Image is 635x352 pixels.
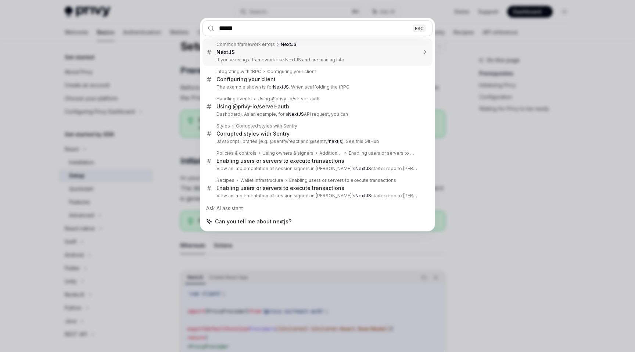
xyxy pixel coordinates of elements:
[216,96,252,102] div: Handling events
[258,96,319,102] div: Using @privy-io/server-auth
[281,42,297,47] b: NextJS
[289,177,396,183] div: Enabling users or servers to execute transactions
[267,69,316,75] div: Configuring your client
[216,166,417,172] p: View an implementation of session signers in [PERSON_NAME]'s starter repo to [PERSON_NAME]
[216,130,290,137] div: Corrupted styles with Sentry
[413,24,426,32] div: ESC
[215,218,291,225] span: Can you tell me about nextjs?
[216,111,417,117] p: Dashboard). As an example, for a API request, you can
[329,139,342,144] b: nextjs
[349,150,417,156] div: Enabling users or servers to execute transactions
[216,42,275,47] div: Common framework errors
[319,150,343,156] div: Additional signers
[236,123,297,129] div: Corrupted styles with Sentry
[240,177,283,183] div: Wallet infrastructure
[288,111,304,117] b: NextJS
[216,103,289,110] div: Using @privy-io/server-auth
[216,49,235,55] b: NextJS
[216,123,230,129] div: Styles
[216,185,344,191] div: Enabling users or servers to execute transactions
[216,150,256,156] div: Policies & controls
[355,166,371,171] b: NextJS
[273,84,289,90] b: NextJS
[216,139,417,144] p: JavaScript libraries (e.g. @sentry/react and @sentry/ ). See this GitHub
[355,193,371,198] b: NextJS
[202,202,433,215] div: Ask AI assistant
[216,193,417,199] p: View an implementation of session signers in [PERSON_NAME]'s starter repo to [PERSON_NAME]
[216,177,234,183] div: Recipes
[262,150,313,156] div: Using owners & signers
[216,84,417,90] p: The example shown is for . When scaffolding the tRPC
[216,57,417,63] p: If you're using a framework like NextJS and are running into
[216,69,261,75] div: Integrating with tRPC
[216,76,276,83] div: Configuring your client
[216,158,344,164] div: Enabling users or servers to execute transactions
